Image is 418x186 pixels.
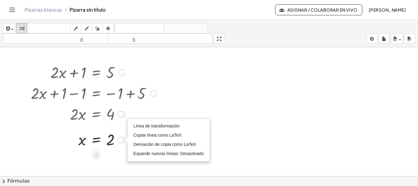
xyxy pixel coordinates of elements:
font: rehacer [166,25,206,31]
button: teclado [27,23,71,33]
font: deshacer [116,25,163,31]
button: [PERSON_NAME] [364,4,411,15]
font: Expandir nuevas líneas: Desactivado [133,151,204,156]
button: deshacer [115,23,164,33]
button: Cambiar navegación [7,5,17,15]
font: Línea de transformación [133,123,180,128]
button: Asignar / Colaborar en vivo [275,4,362,15]
font: tamaño_del_formato [109,36,211,42]
font: Fórmulas [7,178,30,184]
font: teclado [28,25,69,31]
a: Pizarras blancas [24,7,62,13]
font: tamaño_del_formato [5,36,106,42]
font: Pizarras blancas [24,6,62,13]
font: Copiar línea como LaTeX [133,133,181,138]
button: tamaño_del_formato [108,33,213,44]
font: [PERSON_NAME] [369,7,406,13]
font: Derivación de copia como LaTeX [133,142,196,147]
button: tamaño_del_formato [3,33,108,44]
div: Aplique la misma matemática a ambos lados de la ecuación. [91,150,101,160]
font: Asignar / Colaborar en vivo [287,7,357,13]
button: rehacer [164,23,208,33]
